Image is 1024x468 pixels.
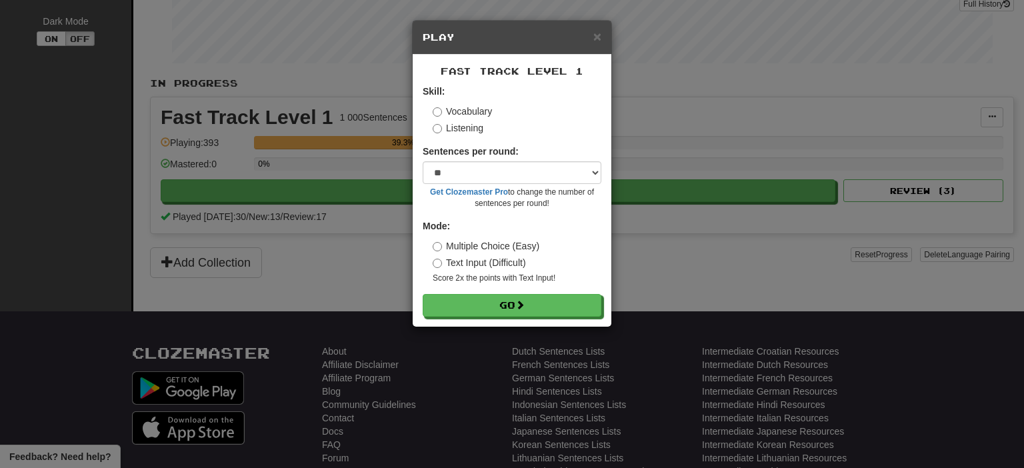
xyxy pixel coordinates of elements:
[593,29,601,44] span: ×
[433,239,539,253] label: Multiple Choice (Easy)
[433,256,526,269] label: Text Input (Difficult)
[433,121,483,135] label: Listening
[423,294,601,317] button: Go
[423,221,450,231] strong: Mode:
[433,124,442,133] input: Listening
[433,273,601,284] small: Score 2x the points with Text Input !
[423,31,601,44] h5: Play
[430,187,508,197] a: Get Clozemaster Pro
[433,105,492,118] label: Vocabulary
[433,242,442,251] input: Multiple Choice (Easy)
[593,29,601,43] button: Close
[433,259,442,268] input: Text Input (Difficult)
[423,145,519,158] label: Sentences per round:
[423,187,601,209] small: to change the number of sentences per round!
[441,65,583,77] span: Fast Track Level 1
[423,86,445,97] strong: Skill:
[433,107,442,117] input: Vocabulary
